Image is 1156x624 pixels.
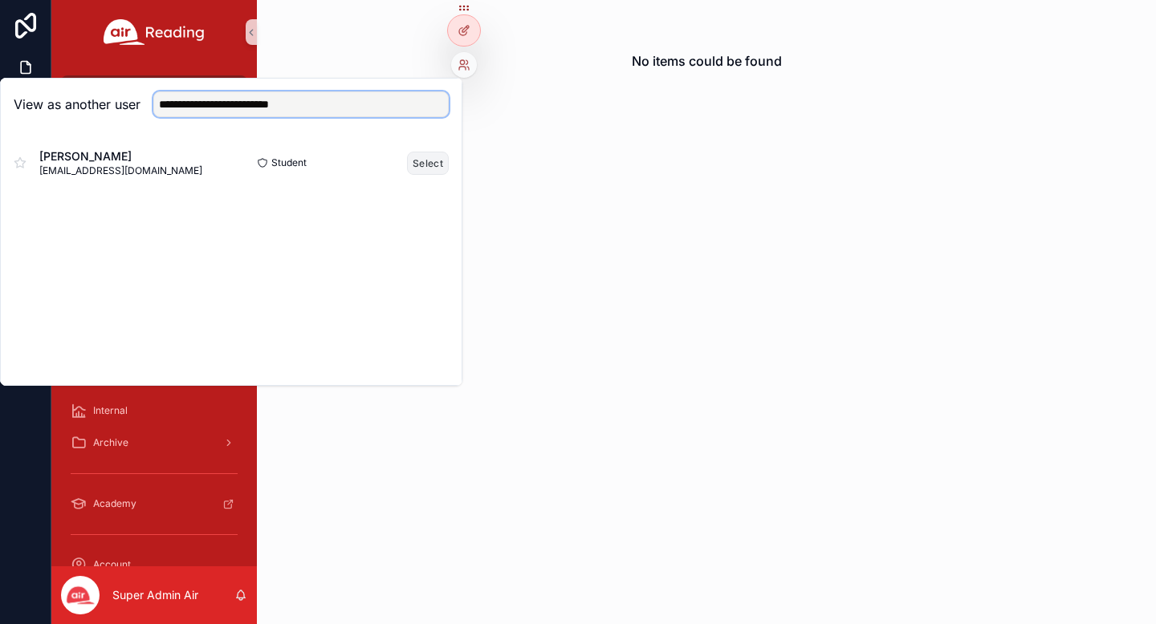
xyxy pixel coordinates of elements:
h2: View as another user [14,95,140,114]
span: Internal [93,404,128,417]
img: App logo [104,19,205,45]
button: Select [407,152,449,175]
a: Academy [61,489,247,518]
a: Archive [61,428,247,457]
span: [EMAIL_ADDRESS][DOMAIN_NAME] [39,164,202,177]
div: scrollable content [51,64,257,566]
a: Account [61,550,247,579]
span: Account [93,558,131,571]
p: Super Admin Air [112,587,198,603]
span: Student [271,156,307,169]
span: [PERSON_NAME] [39,148,202,164]
span: Archive [93,436,128,449]
h2: No items could be found [632,51,782,71]
a: My Schedule [61,75,247,104]
a: Internal [61,396,247,425]
span: Academy [93,497,136,510]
